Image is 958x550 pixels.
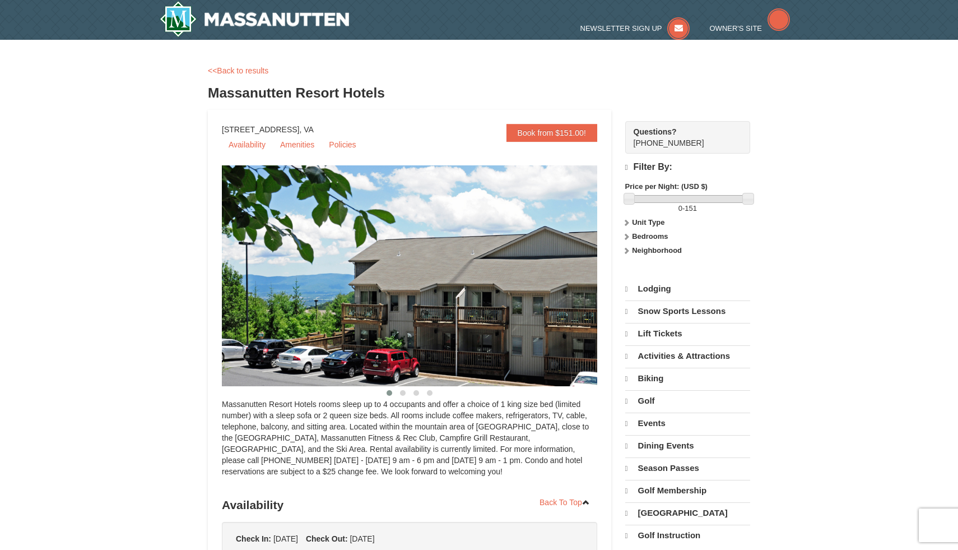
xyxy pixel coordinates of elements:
[625,279,750,299] a: Lodging
[625,162,750,173] h4: Filter By:
[625,368,750,389] a: Biking
[273,136,321,153] a: Amenities
[350,534,374,543] span: [DATE]
[634,126,730,147] span: [PHONE_NUMBER]
[625,182,708,191] strong: Price per Night: (USD $)
[625,502,750,524] a: [GEOGRAPHIC_DATA]
[710,24,762,33] span: Owner's Site
[625,413,750,434] a: Events
[685,204,697,212] span: 151
[222,136,272,153] a: Availability
[580,24,690,33] a: Newsletter Sign Up
[532,494,597,511] a: Back To Top
[625,301,750,322] a: Snow Sports Lessons
[222,165,625,386] img: 19219026-1-e3b4ac8e.jpg
[625,345,750,367] a: Activities & Attractions
[625,480,750,501] a: Golf Membership
[273,534,298,543] span: [DATE]
[625,323,750,344] a: Lift Tickets
[160,1,349,37] a: Massanutten Resort
[710,24,790,33] a: Owner's Site
[322,136,362,153] a: Policies
[580,24,662,33] span: Newsletter Sign Up
[632,218,664,227] strong: Unit Type
[160,1,349,37] img: Massanutten Resort Logo
[208,66,268,75] a: <<Back to results
[208,82,750,104] h3: Massanutten Resort Hotels
[625,457,750,479] a: Season Passes
[306,534,348,543] strong: Check Out:
[625,525,750,546] a: Golf Instruction
[625,390,750,412] a: Golf
[632,246,682,255] strong: Neighborhood
[625,203,750,214] label: -
[634,127,677,136] strong: Questions?
[222,494,597,516] h3: Availability
[678,204,682,212] span: 0
[222,399,597,488] div: Massanutten Resort Hotels rooms sleep up to 4 occupants and offer a choice of 1 king size bed (li...
[632,232,668,241] strong: Bedrooms
[506,124,597,142] a: Book from $151.00!
[625,435,750,456] a: Dining Events
[236,534,271,543] strong: Check In:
